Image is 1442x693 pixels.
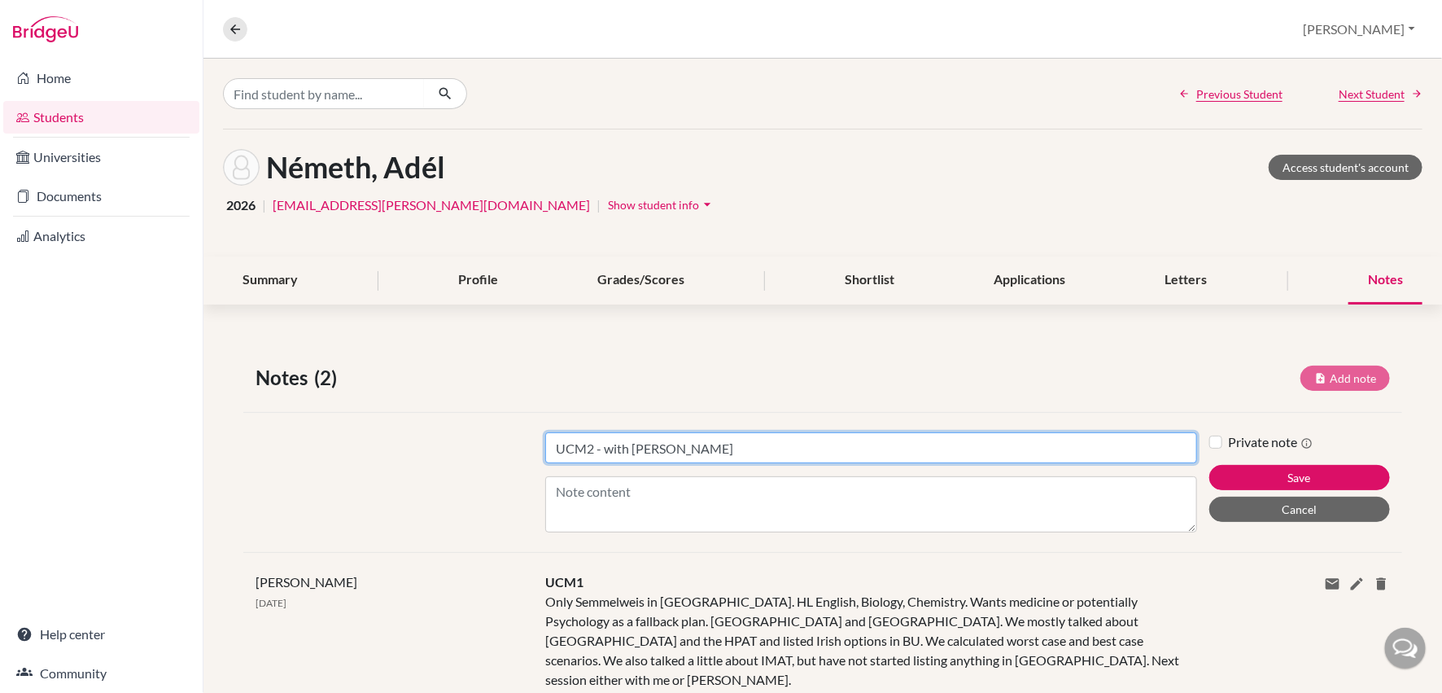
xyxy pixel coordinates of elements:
span: Notes [256,363,314,393]
span: | [262,195,266,215]
img: Bridge-U [13,16,78,42]
div: Summary [223,257,317,305]
span: 2026 [226,195,256,215]
div: Shortlist [826,257,915,305]
span: [PERSON_NAME] [256,574,357,590]
a: Next Student [1339,86,1422,103]
div: Applications [975,257,1086,305]
label: Private note [1229,432,1313,452]
input: Note title (required) [545,432,1197,463]
span: Show student info [608,198,699,212]
a: Community [3,657,199,690]
div: Profile [439,257,518,305]
span: | [596,195,601,215]
button: Add note [1300,366,1390,391]
a: Previous Student [1178,86,1283,103]
a: Analytics [3,220,199,252]
button: [PERSON_NAME] [1296,14,1422,45]
img: Adél Németh's avatar [223,149,260,186]
input: Find student by name... [223,78,425,109]
a: Help center [3,618,199,651]
button: Save [1209,465,1390,490]
div: Only Semmelweis in [GEOGRAPHIC_DATA]. HL English, Biology, Chemistry. Wants medicine or potential... [545,592,1197,690]
div: Grades/Scores [578,257,704,305]
button: Show student infoarrow_drop_down [607,192,716,217]
span: Previous Student [1196,86,1283,103]
a: Documents [3,180,199,213]
span: Help [37,11,71,26]
span: UCM1 [545,574,583,590]
a: Universities [3,141,199,173]
h1: Németh, Adél [266,150,445,185]
div: Notes [1348,257,1422,305]
a: Home [3,62,199,94]
a: Access student's account [1269,155,1422,180]
div: Letters [1146,257,1227,305]
span: [DATE] [256,597,286,609]
span: (2) [314,363,343,393]
a: [EMAIL_ADDRESS][PERSON_NAME][DOMAIN_NAME] [273,195,590,215]
i: arrow_drop_down [699,196,715,213]
button: Cancel [1209,497,1390,522]
span: Next Student [1339,86,1405,103]
a: Students [3,101,199,134]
